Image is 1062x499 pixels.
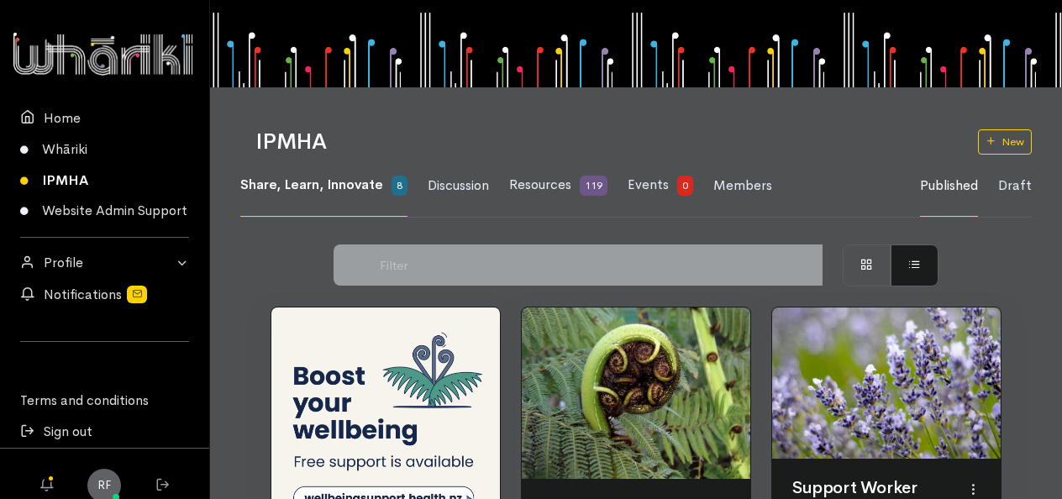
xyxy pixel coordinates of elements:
[677,176,693,196] span: 0
[998,155,1032,217] a: Draft
[371,244,823,286] input: Filter
[713,176,772,194] span: Members
[428,155,489,217] a: Discussion
[428,176,489,194] span: Discussion
[240,176,383,193] span: Share, Learn, Innovate
[978,129,1032,155] a: New
[713,155,772,217] a: Members
[509,155,607,217] a: Resources 119
[920,155,978,217] a: Published
[628,155,693,217] a: Events 0
[580,176,607,196] span: 119
[240,155,407,217] a: Share, Learn, Innovate 8
[255,130,958,155] h1: IPMHA
[509,176,571,193] span: Resources
[392,176,407,196] span: 8
[628,176,669,193] span: Events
